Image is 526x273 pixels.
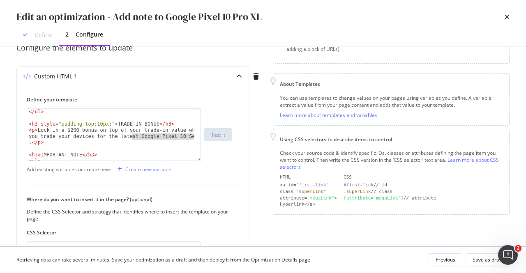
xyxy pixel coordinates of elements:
[280,174,337,181] div: HTML
[280,201,337,208] div: Hyperlink</a>
[280,188,337,195] div: class=
[204,128,232,141] button: Test it
[515,245,521,252] span: 2
[429,253,462,266] button: Previous
[344,188,503,195] div: // class
[114,163,171,176] button: Create new variable
[27,96,232,103] label: Define your template
[27,196,232,203] label: Where do you want to insert it in the page? (optional)
[35,31,52,39] div: Define
[34,72,77,80] div: Custom HTML 1
[76,30,103,39] div: Configure
[280,156,499,170] a: Learn more about CSS selectors
[473,256,503,263] div: Save as draft
[296,182,329,188] div: "first-link"
[466,253,510,266] button: Save as draft
[27,229,232,236] label: CSS Selector
[211,131,225,138] div: Test it
[344,182,503,188] div: // id
[65,30,69,39] div: 2
[16,256,311,263] div: Retrieving data can take several minutes. Save your optimization as a draft and then deploy it fr...
[27,166,111,173] div: Add existing variables or create new:
[505,10,510,24] div: times
[498,245,518,265] iframe: Intercom live chat
[344,174,503,181] div: CSS
[344,182,374,188] div: #first-link
[344,189,371,194] div: .superLink
[344,195,404,201] div: [attribute='megaLink']
[280,195,337,202] div: attribute= >
[280,136,503,143] div: Using CSS selectors to describe items to control
[296,189,326,194] div: "superLink"
[16,43,263,53] div: Configure the elements to update
[307,195,334,201] div: "megaLink"
[280,182,337,188] div: <a id=
[27,241,201,267] textarea: [data-testid="tech-specs"]
[436,256,455,263] div: Previous
[280,94,503,108] div: You can use templates to change values on your pages using variables you define. A variable extra...
[280,149,503,170] div: Check your source code & identify specific IDs, classes or attributes defining the page item you ...
[280,112,377,119] a: Learn more about templates and variables
[125,166,171,173] div: Create new variable
[280,80,503,87] div: About Templates
[27,208,232,222] div: Define the CSS Selector and strategy that identifies where to insert the template on your page.
[16,10,262,24] div: Edit an optimization - Add note to Google Pixel 10 Pro XL
[344,195,503,202] div: // attribute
